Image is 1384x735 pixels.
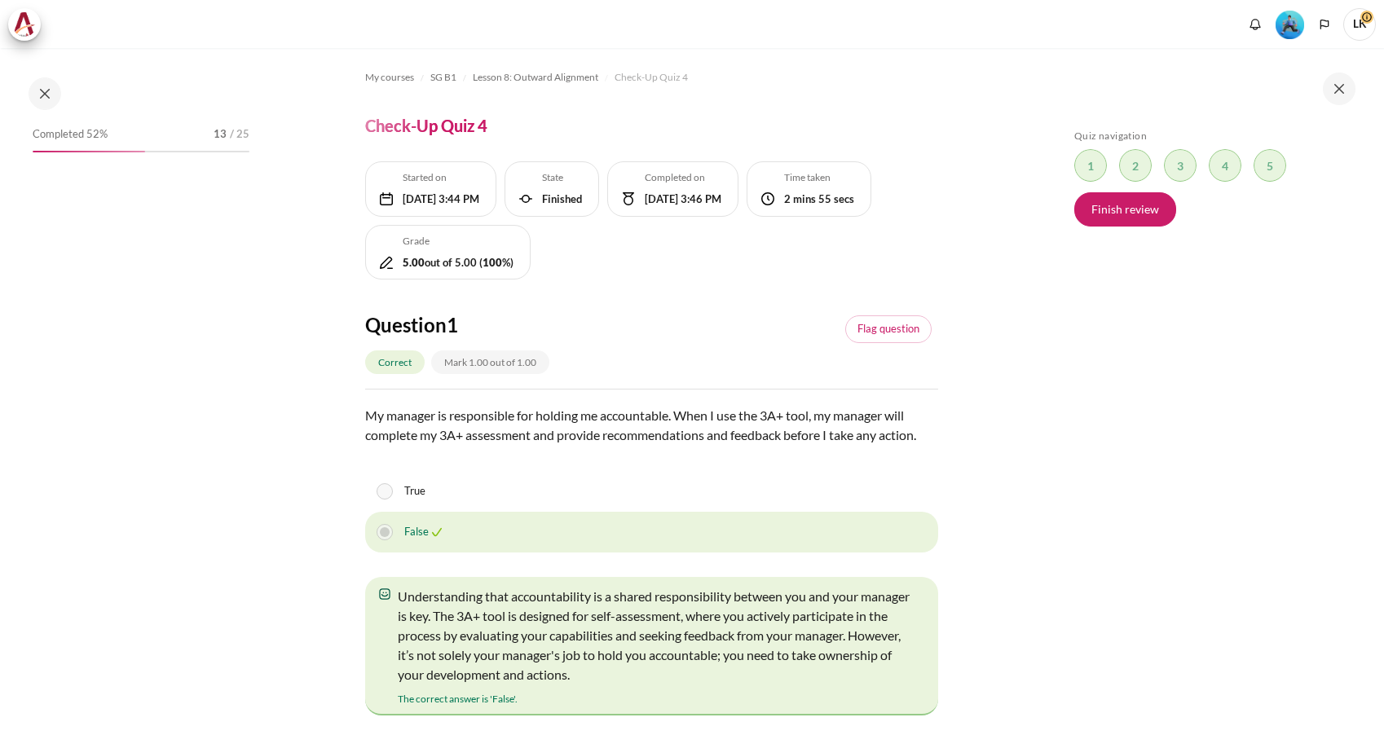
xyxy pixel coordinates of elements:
[845,315,932,343] a: Flagged
[8,8,49,41] a: Architeck Architeck
[431,350,549,374] div: Mark 1.00 out of 1.00
[430,70,456,85] span: SG B1
[365,406,938,464] p: My manager is responsible for holding me accountable. When I use the 3A+ tool, my manager will co...
[1074,130,1348,143] h5: Quiz navigation
[214,126,227,143] span: 13
[1254,149,1286,182] a: 5
[365,64,938,90] nav: Navigation bar
[1343,8,1376,41] a: User menu
[230,126,249,143] span: / 25
[398,692,518,706] div: The correct answer is 'False'.
[404,524,429,540] label: False
[1209,149,1241,182] a: 4
[473,68,598,87] a: Lesson 8: Outward Alignment
[403,191,479,208] div: [DATE] 3:44 PM
[1243,12,1267,37] div: Show notification window with no new notifications
[615,70,688,85] span: Check-Up Quiz 4
[1074,149,1107,182] a: 1
[645,191,721,208] div: [DATE] 3:46 PM
[1276,11,1304,39] img: Level #3
[403,170,479,185] h5: Started on
[1312,12,1337,37] button: Languages
[365,70,414,85] span: My courses
[1276,9,1304,39] div: Level #3
[365,68,414,87] a: My courses
[404,483,425,500] label: True
[1074,192,1176,227] a: Finish review
[473,70,598,85] span: Lesson 8: Outward Alignment
[398,587,914,684] p: Understanding that accountability is a shared responsibility between you and your manager is key....
[615,68,688,87] a: Check-Up Quiz 4
[542,170,582,185] h5: State
[13,12,36,37] img: Architeck
[365,312,642,337] h4: Question
[784,191,854,208] div: 2 mins 55 secs
[33,151,145,152] div: 52%
[447,313,458,337] span: 1
[1074,130,1348,235] section: Blocks
[645,170,721,185] h5: Completed on
[33,126,108,143] span: Completed 52%
[542,191,582,208] div: Finished
[365,115,487,136] h4: Check-Up Quiz 4
[403,256,425,269] b: 5.00
[429,524,445,540] img: Correct
[1343,8,1376,41] span: LK
[430,68,456,87] a: SG B1
[403,255,513,271] div: out of 5.00 ( %)
[365,350,425,374] div: Correct
[1164,149,1197,182] a: 3
[1269,9,1311,39] a: Level #3
[784,170,854,185] h5: Time taken
[403,234,513,249] h5: Grade
[1119,149,1152,182] a: 2
[483,256,502,269] b: 100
